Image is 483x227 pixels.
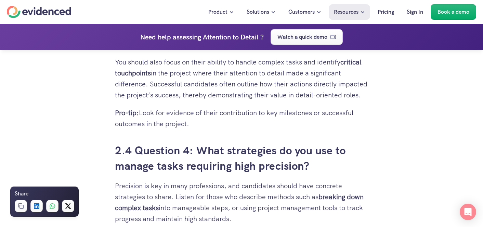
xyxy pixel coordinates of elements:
p: Look for evidence of their contribution to key milestones or successful outcomes in the project. [115,107,368,129]
strong: Pro-tip: [115,108,139,117]
a: Book a demo [431,4,476,20]
p: Resources [334,8,358,16]
h4: ? [260,32,264,43]
div: Open Intercom Messenger [460,204,476,220]
h4: Attention to Detail [203,32,259,43]
a: Home [7,6,71,18]
p: Precision is key in many professions, and candidates should have concrete strategies to share. Li... [115,180,368,224]
p: Customers [288,8,315,16]
a: Watch a quick demo [271,29,343,45]
a: Pricing [373,4,399,20]
p: Watch a quick demo [277,33,327,41]
p: You should also focus on their ability to handle complex tasks and identify in the project where ... [115,57,368,100]
p: Product [208,8,227,16]
p: Sign In [407,8,423,16]
p: Pricing [378,8,394,16]
p: Need help assessing [140,32,201,43]
h6: Share [15,189,28,198]
p: Book a demo [438,8,469,16]
a: Sign In [402,4,428,20]
p: Solutions [247,8,269,16]
h3: 2.4 Question 4: What strategies do you use to manage tasks requiring high precision? [115,143,368,174]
